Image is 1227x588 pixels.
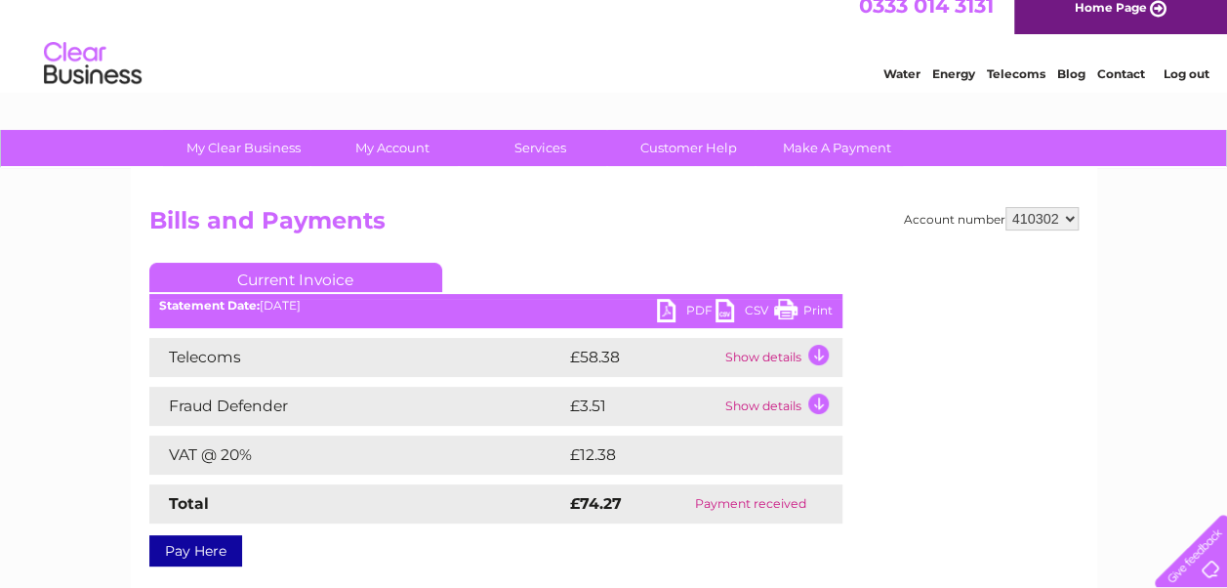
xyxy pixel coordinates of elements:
[149,387,565,426] td: Fraud Defender
[159,298,260,313] b: Statement Date:
[720,338,842,377] td: Show details
[932,83,975,98] a: Energy
[565,387,720,426] td: £3.51
[904,207,1079,231] div: Account number
[757,130,918,166] a: Make A Payment
[570,494,622,513] strong: £74.27
[163,130,324,166] a: My Clear Business
[153,11,1076,95] div: Clear Business is a trading name of Verastar Limited (registered in [GEOGRAPHIC_DATA] No. 3667643...
[169,494,209,513] strong: Total
[720,387,842,426] td: Show details
[657,299,716,327] a: PDF
[149,299,842,313] div: [DATE]
[987,83,1045,98] a: Telecoms
[43,51,143,110] img: logo.png
[149,263,442,292] a: Current Invoice
[1057,83,1085,98] a: Blog
[883,83,920,98] a: Water
[1097,83,1145,98] a: Contact
[460,130,621,166] a: Services
[311,130,472,166] a: My Account
[149,338,565,377] td: Telecoms
[716,299,774,327] a: CSV
[149,535,242,567] a: Pay Here
[774,299,833,327] a: Print
[658,484,841,524] td: Payment received
[1163,83,1208,98] a: Log out
[149,207,1079,244] h2: Bills and Payments
[565,436,801,475] td: £12.38
[565,338,720,377] td: £58.38
[608,130,769,166] a: Customer Help
[859,10,994,34] a: 0333 014 3131
[149,436,565,475] td: VAT @ 20%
